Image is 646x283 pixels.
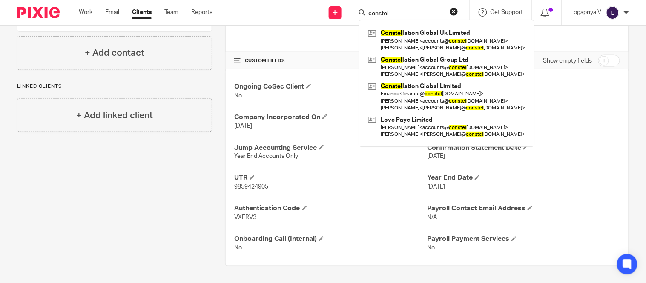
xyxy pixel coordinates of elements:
h4: Payroll Payment Services [427,235,620,244]
input: Search [368,10,444,18]
label: Show empty fields [543,57,592,65]
button: Clear [450,7,458,16]
span: Get Support [491,9,523,15]
h4: CUSTOM FIELDS [234,57,427,64]
a: Work [79,8,92,17]
span: VXERV3 [234,215,256,221]
span: N/A [427,215,437,221]
h4: UTR [234,174,427,183]
span: Year End Accounts Only [234,154,298,160]
p: Linked clients [17,83,212,90]
span: [DATE] [427,154,445,160]
img: svg%3E [606,6,620,20]
img: Pixie [17,7,60,18]
h4: Authentication Code [234,204,427,213]
h4: Jump Accounting Service [234,143,427,152]
a: Team [164,8,178,17]
h4: Year End Date [427,174,620,183]
span: No [427,245,435,251]
h4: Company Incorporated On [234,113,427,122]
h4: Onboarding Call (Internal) [234,235,427,244]
span: No [234,245,242,251]
p: Logapriya V [571,8,602,17]
h4: + Add linked client [76,109,153,122]
span: No [234,93,242,99]
h4: Ongoing CoSec Client [234,82,427,91]
h4: + Add contact [85,46,144,60]
span: [DATE] [427,184,445,190]
a: Reports [191,8,212,17]
a: Email [105,8,119,17]
a: Clients [132,8,152,17]
h4: Confirmation Statement Date [427,143,620,152]
h4: Payroll Contact Email Address [427,204,620,213]
span: [DATE] [234,123,252,129]
span: 9859424905 [234,184,268,190]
